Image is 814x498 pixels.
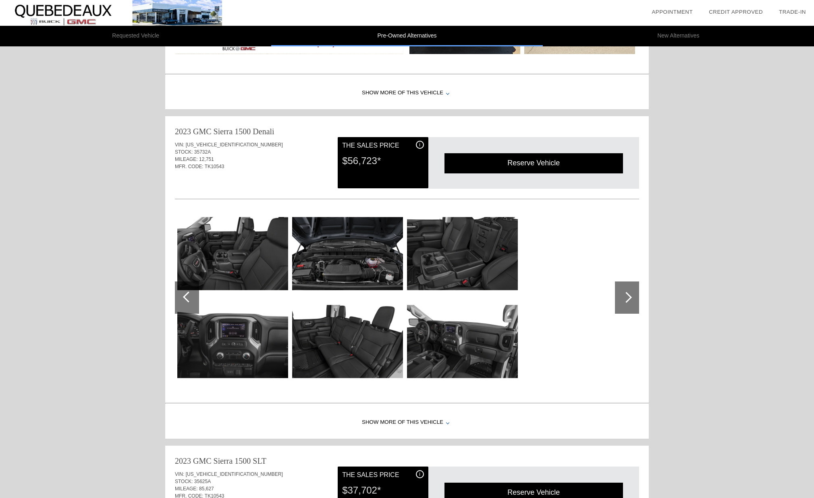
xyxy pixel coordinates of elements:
[205,164,224,169] span: TK10543
[194,149,211,155] span: 35732A
[175,126,251,137] div: 2023 GMC Sierra 1500
[342,150,424,171] div: $56,723*
[199,156,214,162] span: 12,751
[342,141,424,150] div: The Sales Price
[186,471,283,477] span: [US_VEHICLE_IDENTIFICATION_NUMBER]
[186,142,283,148] span: [US_VEHICLE_IDENTIFICATION_NUMBER]
[177,212,288,295] img: 2023gmt171916695_1280_13.png
[271,26,542,46] li: Pre-Owned Alternatives
[444,153,623,173] div: Reserve Vehicle
[253,455,266,467] div: SLT
[175,149,193,155] span: STOCK:
[416,470,424,478] div: i
[177,300,288,383] img: 2023gmt171916696_1280_18.png
[194,479,211,484] span: 35625A
[416,141,424,149] div: i
[175,156,198,162] span: MILEAGE:
[175,471,184,477] span: VIN:
[175,164,203,169] span: MFR. CODE:
[292,300,403,383] img: 2023gmt171916699_1280_28.png
[175,479,193,484] span: STOCK:
[709,9,763,15] a: Credit Approved
[199,486,214,492] span: 85,627
[253,126,274,137] div: Denali
[342,470,424,480] div: The Sales Price
[165,77,649,109] div: Show More of this Vehicle
[175,142,184,148] span: VIN:
[165,406,649,439] div: Show More of this Vehicle
[175,175,639,188] div: Quoted on [DATE] 4:15:26 AM
[292,212,403,295] img: 2023gmt171916698_1280_25.png
[543,26,814,46] li: New Alternatives
[407,300,518,383] img: 2023gmt171916701_1280_44.png
[779,9,806,15] a: Trade-In
[652,9,693,15] a: Appointment
[175,455,251,467] div: 2023 GMC Sierra 1500
[175,486,198,492] span: MILEAGE:
[407,212,518,295] img: 2023gmt171916700_1280_43.png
